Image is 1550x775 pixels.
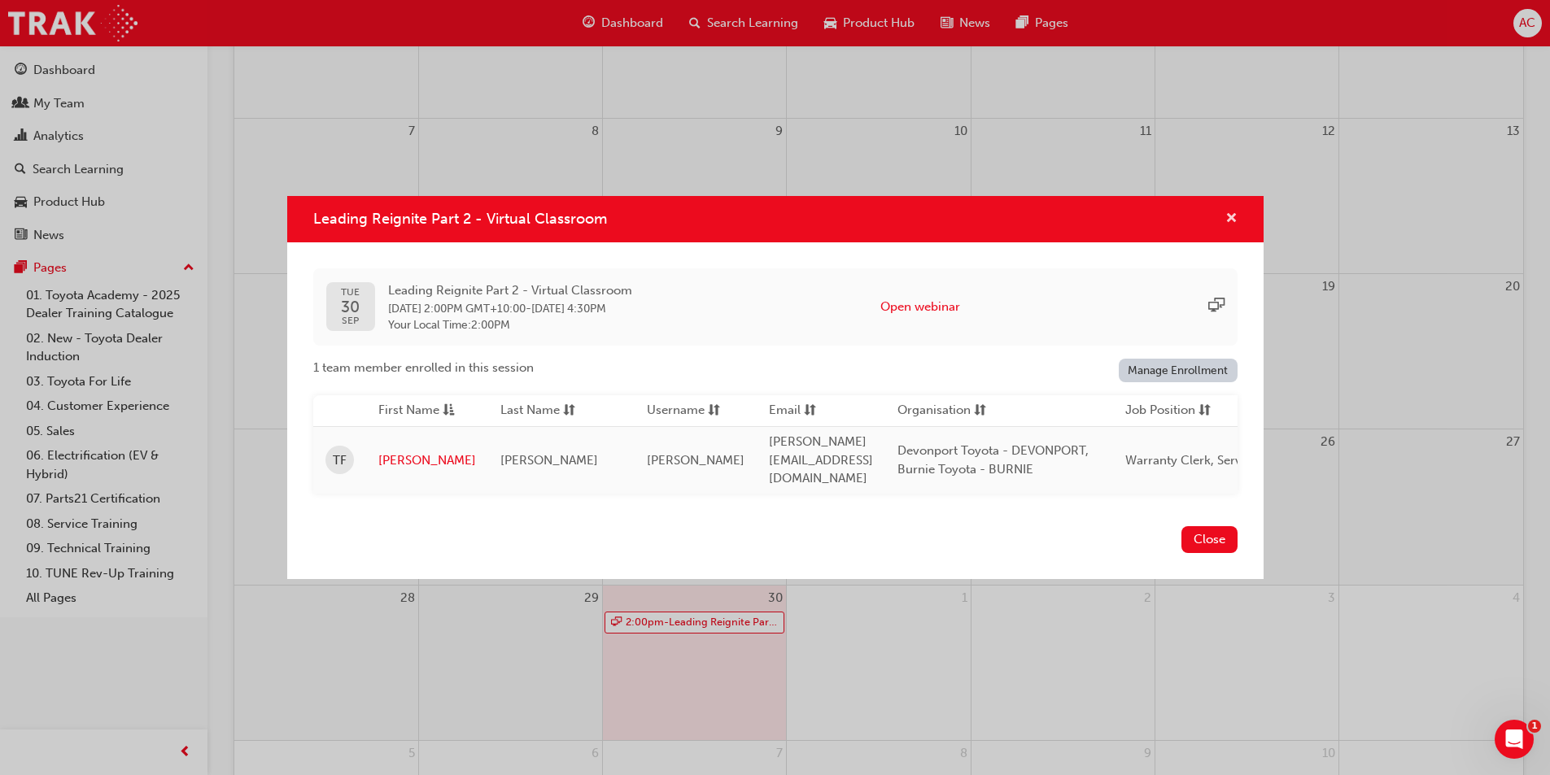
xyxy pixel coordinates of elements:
span: 30 Sep 2025 2:00PM GMT+10:00 [388,302,526,316]
span: Your Local Time : 2:00PM [388,318,632,333]
span: sessionType_ONLINE_URL-icon [1208,298,1225,316]
a: Manage Enrollment [1119,359,1238,382]
span: sorting-icon [974,401,986,421]
span: Leading Reignite Part 2 - Virtual Classroom [388,281,632,300]
span: Leading Reignite Part 2 - Virtual Classroom [313,210,607,228]
span: asc-icon [443,401,455,421]
button: Job Positionsorting-icon [1125,401,1215,421]
span: First Name [378,401,439,421]
span: [PERSON_NAME] [500,453,598,468]
span: [PERSON_NAME][EMAIL_ADDRESS][DOMAIN_NAME] [769,434,873,485]
span: Username [647,401,705,421]
span: cross-icon [1225,212,1238,227]
span: Organisation [897,401,971,421]
span: sorting-icon [708,401,720,421]
span: Last Name [500,401,560,421]
button: Close [1181,526,1238,553]
span: sorting-icon [1199,401,1211,421]
button: Open webinar [880,298,960,316]
button: Emailsorting-icon [769,401,858,421]
button: First Nameasc-icon [378,401,468,421]
button: Organisationsorting-icon [897,401,987,421]
span: SEP [341,316,360,326]
span: sorting-icon [563,401,575,421]
iframe: Intercom live chat [1495,720,1534,759]
div: Leading Reignite Part 2 - Virtual Classroom [287,196,1264,578]
span: 30 Sep 2025 4:30PM [531,302,606,316]
button: Usernamesorting-icon [647,401,736,421]
button: Last Namesorting-icon [500,401,590,421]
span: Email [769,401,801,421]
button: cross-icon [1225,209,1238,229]
span: Devonport Toyota - DEVONPORT, Burnie Toyota - BURNIE [897,443,1089,477]
span: 1 team member enrolled in this session [313,359,534,377]
span: [PERSON_NAME] [647,453,744,468]
span: Warranty Clerk, Service Manager [1125,453,1311,468]
span: sorting-icon [804,401,816,421]
span: TF [333,451,347,470]
span: TUE [341,287,360,298]
span: 1 [1528,720,1541,733]
span: Job Position [1125,401,1195,421]
a: [PERSON_NAME] [378,451,476,470]
div: - [388,281,632,333]
span: 30 [341,298,360,316]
